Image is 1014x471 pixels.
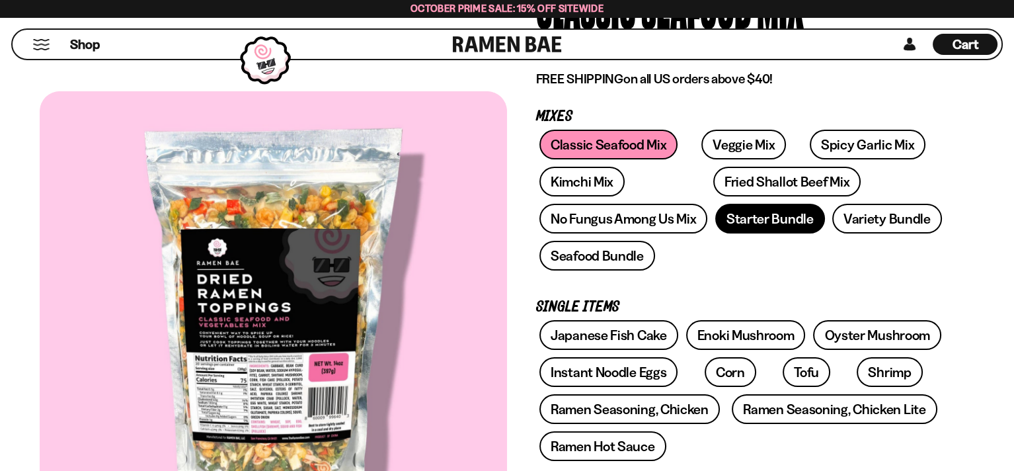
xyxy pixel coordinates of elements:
[953,36,978,52] span: Cart
[536,301,946,314] p: Single Items
[686,320,806,350] a: Enoki Mushroom
[539,357,678,387] a: Instant Noodle Eggs
[705,357,756,387] a: Corn
[539,241,655,271] a: Seafood Bundle
[813,320,941,350] a: Oyster Mushroom
[701,130,786,159] a: Veggie Mix
[539,431,666,461] a: Ramen Hot Sauce
[32,39,50,50] button: Mobile Menu Trigger
[70,36,100,54] span: Shop
[536,71,946,87] p: on all US orders above $40!
[70,34,100,55] a: Shop
[713,167,861,196] a: Fried Shallot Beef Mix
[539,167,625,196] a: Kimchi Mix
[539,204,707,234] a: No Fungus Among Us Mix
[810,130,925,159] a: Spicy Garlic Mix
[783,357,830,387] a: Tofu
[715,204,825,234] a: Starter Bundle
[539,320,678,350] a: Japanese Fish Cake
[536,110,946,123] p: Mixes
[832,204,942,234] a: Variety Bundle
[536,71,623,87] strong: FREE SHIPPING
[857,357,922,387] a: Shrimp
[732,394,937,424] a: Ramen Seasoning, Chicken Lite
[539,394,720,424] a: Ramen Seasoning, Chicken
[933,30,997,59] div: Cart
[410,2,604,15] span: October Prime Sale: 15% off Sitewide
